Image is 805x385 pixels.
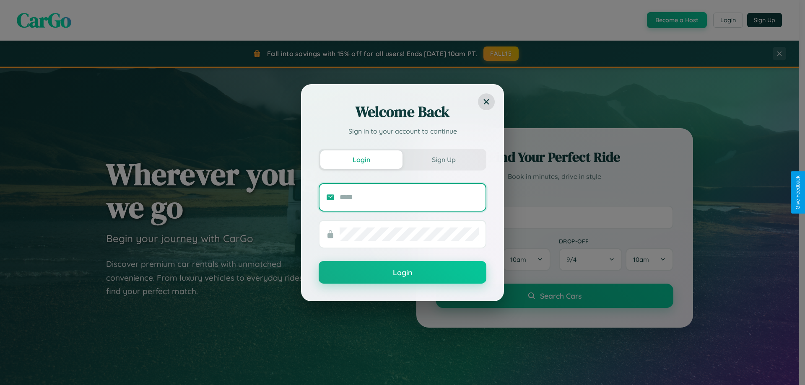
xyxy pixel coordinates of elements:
[319,102,486,122] h2: Welcome Back
[795,176,801,209] div: Give Feedback
[319,261,486,284] button: Login
[319,126,486,136] p: Sign in to your account to continue
[320,150,402,169] button: Login
[402,150,485,169] button: Sign Up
